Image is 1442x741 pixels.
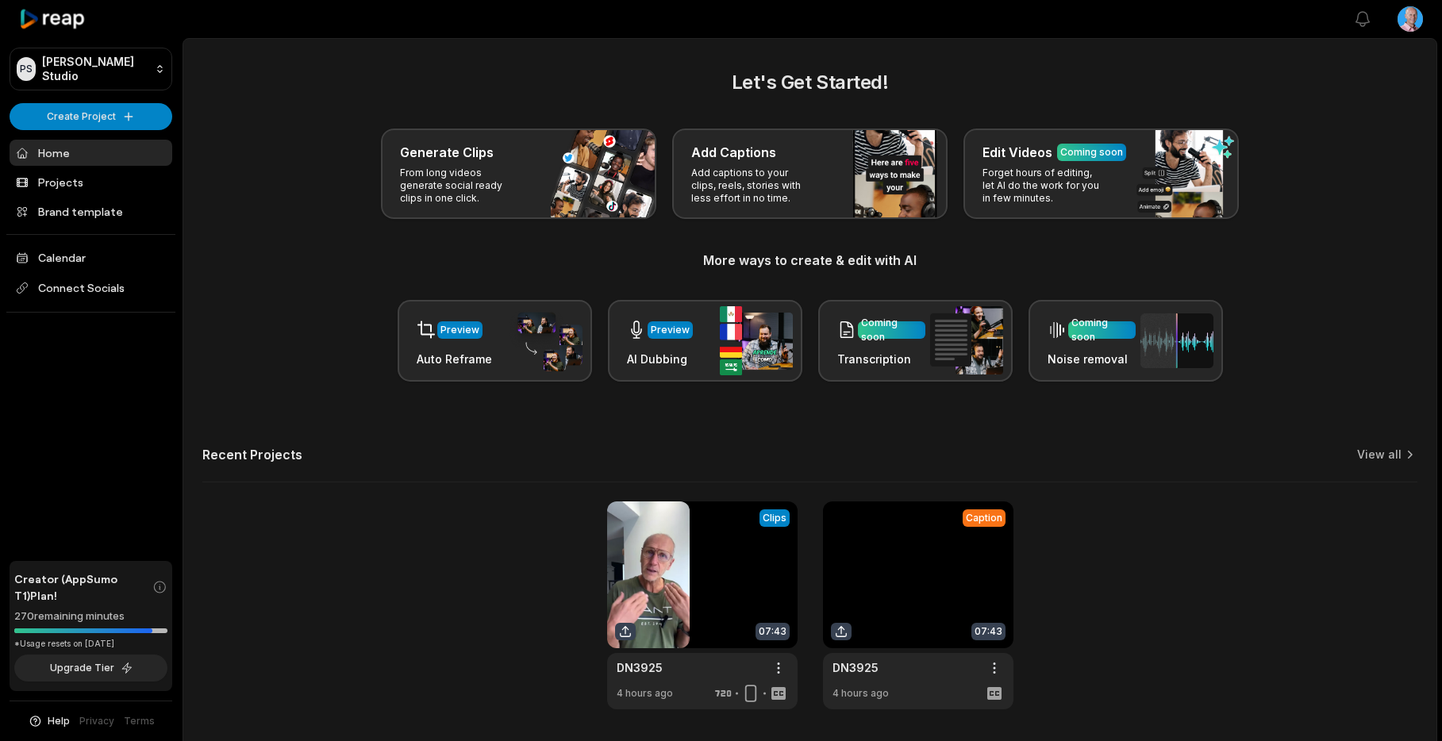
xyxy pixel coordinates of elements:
div: Preview [440,323,479,337]
h2: Recent Projects [202,447,302,463]
h3: Generate Clips [400,143,494,162]
a: DN3925 [617,659,663,676]
div: *Usage resets on [DATE] [14,638,167,650]
h3: Edit Videos [982,143,1052,162]
a: View all [1357,447,1402,463]
a: Home [10,140,172,166]
a: Privacy [79,714,114,728]
h3: Auto Reframe [417,351,492,367]
a: DN3925 [833,659,879,676]
div: 270 remaining minutes [14,609,167,624]
a: Calendar [10,244,172,271]
h3: Add Captions [691,143,776,162]
a: Terms [124,714,155,728]
span: Help [48,714,70,728]
p: From long videos generate social ready clips in one click. [400,167,523,205]
button: Help [28,714,70,728]
h3: AI Dubbing [627,351,693,367]
h3: Noise removal [1048,351,1136,367]
img: ai_dubbing.png [720,306,793,375]
h3: More ways to create & edit with AI [202,251,1417,270]
img: transcription.png [930,306,1003,374]
div: Coming soon [1060,145,1123,159]
p: [PERSON_NAME] Studio [42,55,148,83]
button: Upgrade Tier [14,655,167,681]
h3: Transcription [837,351,925,367]
a: Projects [10,169,172,195]
p: Forget hours of editing, let AI do the work for you in few minutes. [982,167,1106,205]
button: Create Project [10,103,172,130]
div: Coming soon [861,316,922,344]
img: noise_removal.png [1140,313,1213,368]
p: Add captions to your clips, reels, stories with less effort in no time. [691,167,814,205]
div: PS [17,57,36,81]
h2: Let's Get Started! [202,68,1417,97]
span: Creator (AppSumo T1) Plan! [14,570,152,604]
span: Connect Socials [10,274,172,302]
a: Brand template [10,198,172,225]
div: Preview [651,323,690,337]
div: Coming soon [1071,316,1132,344]
img: auto_reframe.png [510,310,583,372]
